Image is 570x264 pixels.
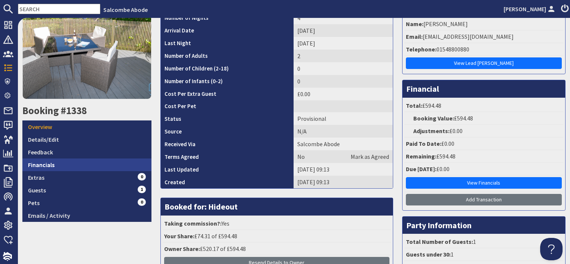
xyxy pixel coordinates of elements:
strong: Taking commission?: [164,220,222,227]
li: £0.00 [404,138,564,150]
a: View Lead [PERSON_NAME] [406,57,562,69]
strong: Telephone: [406,45,436,53]
strong: Name: [406,20,423,28]
a: [PERSON_NAME] [504,4,557,13]
a: Overview [22,120,151,133]
td: 0 [294,62,392,75]
iframe: Toggle Customer Support [540,238,563,260]
li: £74.31 of £594.48 [163,230,391,243]
td: 0 [294,75,392,88]
strong: Owner Share: [164,245,200,252]
td: 2 [294,50,392,62]
td: [DATE] [294,37,392,50]
th: Terms Agreed [161,150,294,163]
li: Yes [163,217,391,230]
li: £520.17 of £594.48 [163,243,391,255]
h3: Party Information [403,217,566,234]
h3: Booked for: Hideout [161,198,393,215]
a: Salcombe Abode [103,6,148,13]
li: £594.48 [404,112,564,125]
span: 0 [138,198,146,206]
a: Pets0 [22,197,151,209]
th: Status [161,112,294,125]
h2: Booking #1338 [22,105,151,117]
td: [DATE] 09:13 [294,163,392,176]
td: 4 [294,12,392,24]
strong: Paid To Date: [406,140,441,147]
td: N/A [294,125,392,138]
td: [DATE] [294,24,392,37]
a: Guests1 [22,184,151,197]
th: Cost Per Pet [161,100,294,113]
h3: Financial [403,80,566,97]
span: 0 [138,173,146,180]
strong: Adjustments: [413,127,450,135]
td: [DATE] 09:13 [294,176,392,188]
li: 1 [404,248,564,261]
li: £0.00 [404,125,564,138]
strong: Total: [406,102,422,109]
th: Cost Per Extra Guest [161,88,294,100]
th: Source [161,125,294,138]
th: Received Via [161,138,294,150]
th: Created [161,176,294,188]
strong: Your Share: [164,232,194,240]
li: [PERSON_NAME] [404,18,564,31]
th: Last Night [161,37,294,50]
th: Number of Children (2-18) [161,62,294,75]
th: Number of Adults [161,50,294,62]
li: £594.48 [404,100,564,112]
a: Add Transaction [406,194,562,205]
li: 1 [404,236,564,248]
strong: Booking Value: [413,114,454,122]
strong: Email: [406,33,423,40]
li: £594.48 [404,150,564,163]
a: Details/Edit [22,133,151,146]
th: Arrival Date [161,24,294,37]
a: Mark as Agreed [351,152,389,161]
span: 1 [138,186,146,193]
strong: Total Number of Guests: [406,238,473,245]
a: Emails / Activity [22,209,151,222]
strong: Remaining: [406,153,436,160]
a: Feedback [22,146,151,158]
td: £0.00 [294,88,392,100]
a: Financials [22,158,151,171]
strong: Guests under 30: [406,251,451,258]
li: 01548800880 [404,43,564,56]
th: Number of Nights [161,12,294,24]
a: Extras0 [22,171,151,184]
li: [EMAIL_ADDRESS][DOMAIN_NAME] [404,31,564,43]
th: Last Updated [161,163,294,176]
input: SEARCH [18,4,100,14]
th: Number of Infants (0-2) [161,75,294,88]
li: £0.00 [404,163,564,176]
img: staytech_i_w-64f4e8e9ee0a9c174fd5317b4b171b261742d2d393467e5bdba4413f4f884c10.svg [3,252,12,261]
a: View Financials [406,177,562,189]
td: No [294,150,392,163]
td: Provisional [294,112,392,125]
td: Salcombe Abode [294,138,392,150]
strong: Due [DATE]: [406,165,436,173]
